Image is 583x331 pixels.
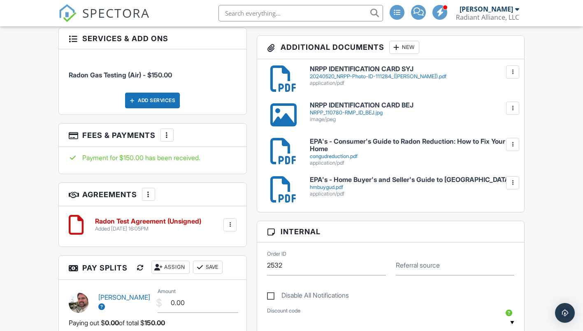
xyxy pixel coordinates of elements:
h6: EPA's - Consumer's Guide to Radon Reduction: How to Fix Your Home [310,138,514,152]
img: The Best Home Inspection Software - Spectora [58,4,77,22]
div: $ [156,296,162,310]
h6: EPA's - Home Buyer's and Seller's Guide to [GEOGRAPHIC_DATA] [310,176,514,184]
label: Referral source [396,261,440,270]
div: application/pdf [310,191,514,197]
a: SPECTORA [58,11,150,28]
a: EPA's - Home Buyer's and Seller's Guide to [GEOGRAPHIC_DATA] hmbuygud.pdf application/pdf [310,176,514,197]
h3: Fees & Payments [59,124,246,147]
a: Radon Test Agreement (Unsigned) Added [DATE] 16:05PM [95,218,201,232]
div: Payment for $150.00 has been received. [69,153,237,162]
div: [PERSON_NAME] [460,5,513,13]
div: 20240520_NRPP-Photo-ID-111284_([PERSON_NAME]).pdf [310,73,514,80]
button: Save [193,261,223,274]
h6: NRPP IDENTIFICATION CARD SYJ [310,65,514,73]
label: Amount [158,288,176,295]
h3: Agreements [59,183,246,206]
a: EPA's - Consumer's Guide to Radon Reduction: How to Fix Your Home congudreduction.pdf application... [310,138,514,166]
a: NRPP IDENTIFICATION CARD SYJ 20240520_NRPP-Photo-ID-111284_([PERSON_NAME]).pdf application/pdf [310,65,514,86]
div: Added [DATE] 16:05PM [95,226,201,232]
div: Radiant Alliance, LLC [456,13,519,21]
input: Search everything... [218,5,383,21]
img: img_9481.jpg [69,293,88,312]
h3: Additional Documents [257,36,524,59]
label: Disable All Notifications [267,291,349,302]
div: hmbuygud.pdf [310,184,514,191]
li: Service: Radon Gas Testing (Air) [69,56,237,86]
span: Radon Gas Testing (Air) - $150.00 [69,71,172,79]
h3: Services & Add ons [59,28,246,49]
div: image/jpeg [310,116,514,123]
div: application/pdf [310,160,514,166]
div: congudreduction.pdf [310,153,514,160]
span: Paying out $ [69,318,105,327]
div: Assign [151,261,190,274]
label: Order ID [267,250,286,258]
div: Add Services [125,93,180,108]
h6: NRPP IDENTIFICATION CARD BEJ [310,102,514,109]
div: NRPP_110780-RMP_ID_BEJ.jpg [310,110,514,116]
div: application/pdf [310,80,514,86]
span: 0.00 [105,318,119,327]
h6: Radon Test Agreement (Unsigned) [95,218,201,225]
a: [PERSON_NAME] [98,293,150,310]
span: SPECTORA [82,4,150,21]
div: Open Intercom Messenger [555,303,575,323]
span: 150.00 [144,318,165,327]
h3: Internal [257,221,524,242]
h3: Pay Splits [59,256,246,280]
a: NRPP IDENTIFICATION CARD BEJ NRPP_110780-RMP_ID_BEJ.jpg image/jpeg [310,102,514,123]
span: of total $ [119,318,144,327]
div: New [389,41,419,54]
label: Discount code [267,307,300,315]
